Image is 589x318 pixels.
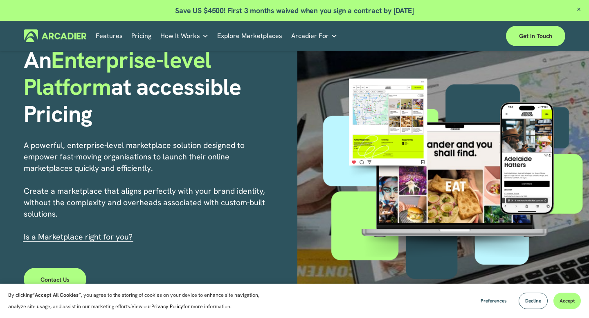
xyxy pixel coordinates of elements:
[291,30,329,42] span: Arcadier For
[160,29,209,42] a: folder dropdown
[525,298,541,304] span: Decline
[291,29,337,42] a: folder dropdown
[96,29,123,42] a: Features
[131,29,151,42] a: Pricing
[24,140,269,243] p: A powerful, enterprise-level marketplace solution designed to empower fast-moving organisations t...
[519,293,548,309] button: Decline
[160,30,200,42] span: How It Works
[24,268,86,291] a: Contact Us
[24,47,292,127] h1: An at accessible Pricing
[24,45,217,102] span: Enterprise-level Platform
[8,289,274,312] p: By clicking , you agree to the storing of cookies on your device to enhance site navigation, anal...
[32,291,81,298] strong: “Accept All Cookies”
[506,26,565,46] a: Get in touch
[474,293,513,309] button: Preferences
[217,29,282,42] a: Explore Marketplaces
[481,298,507,304] span: Preferences
[26,232,133,242] a: s a Marketplace right for you?
[548,279,589,318] iframe: Chat Widget
[24,29,86,42] img: Arcadier
[151,303,183,310] a: Privacy Policy
[24,232,133,242] span: I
